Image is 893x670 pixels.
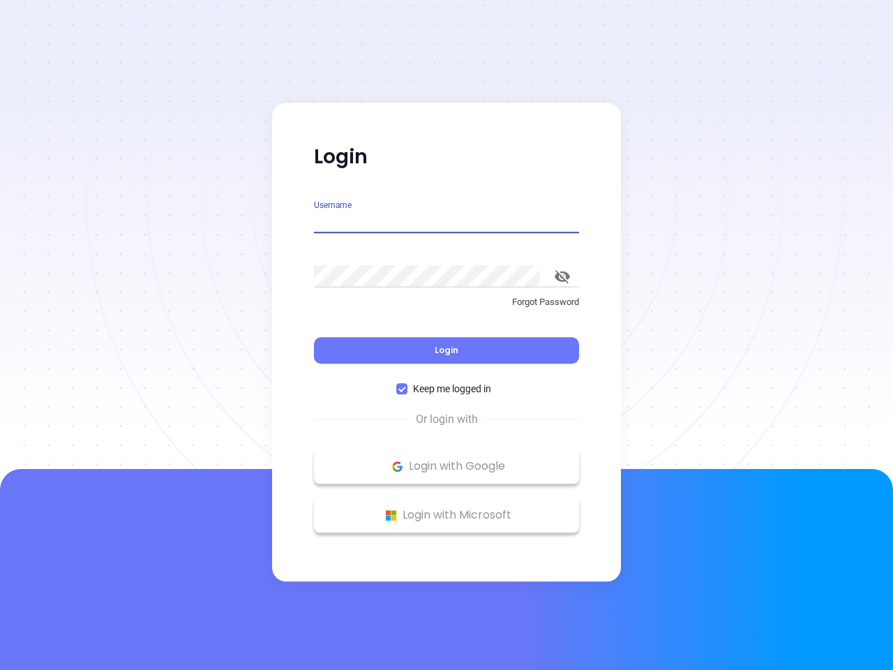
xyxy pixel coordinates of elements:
[314,295,579,309] p: Forgot Password
[321,456,572,477] p: Login with Google
[314,449,579,484] button: Google Logo Login with Google
[314,295,579,320] a: Forgot Password
[389,458,406,475] img: Google Logo
[409,411,485,428] span: Or login with
[314,498,579,533] button: Microsoft Logo Login with Microsoft
[546,260,579,293] button: toggle password visibility
[321,505,572,526] p: Login with Microsoft
[435,344,458,356] span: Login
[314,337,579,364] button: Login
[382,507,400,524] img: Microsoft Logo
[314,201,352,209] label: Username
[314,144,579,170] p: Login
[407,381,497,396] span: Keep me logged in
